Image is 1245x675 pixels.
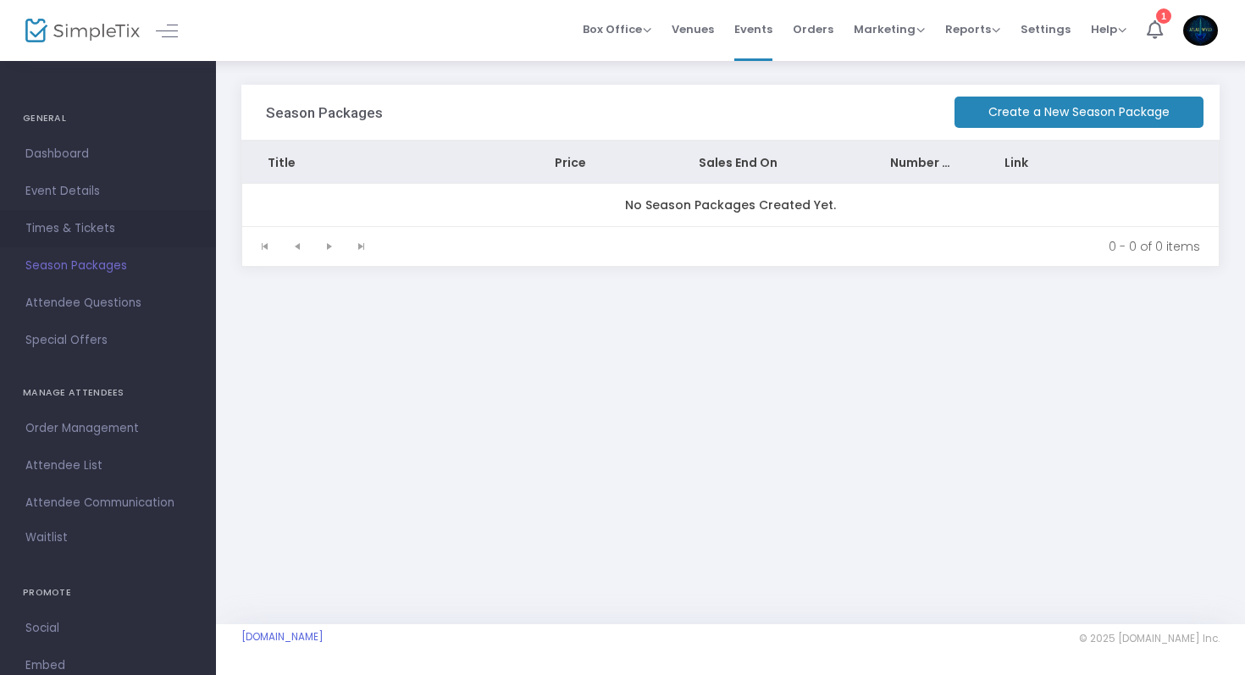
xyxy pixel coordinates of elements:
span: Attendee Questions [25,292,191,314]
span: Events [734,8,772,51]
span: Waitlist [25,529,68,546]
m-button: Create a New Season Package [955,97,1203,128]
span: Settings [1021,8,1071,51]
div: 1 [1156,8,1171,24]
span: Social [25,617,191,639]
span: Attendee Communication [25,492,191,514]
span: Special Offers [25,329,191,351]
h4: MANAGE ATTENDEES [23,376,193,410]
h4: GENERAL [23,102,193,136]
span: Attendee List [25,455,191,477]
span: Orders [793,8,833,51]
th: Link [979,141,1123,184]
span: Event Details [25,180,191,202]
td: No Season Packages Created Yet. [242,184,1219,226]
span: Venues [672,8,714,51]
span: Season Packages [25,255,191,277]
span: © 2025 [DOMAIN_NAME] Inc. [1079,632,1220,645]
a: [DOMAIN_NAME] [241,630,324,644]
th: Price [529,141,673,184]
span: Times & Tickets [25,218,191,240]
span: Dashboard [25,143,191,165]
th: Sales End On [673,141,865,184]
span: Help [1091,21,1126,37]
div: Data table [242,141,1219,226]
span: Reports [945,21,1000,37]
kendo-pager-info: 0 - 0 of 0 items [390,238,1200,255]
h4: PROMOTE [23,576,193,610]
th: Title [242,141,529,184]
span: Order Management [25,418,191,440]
span: Box Office [583,21,651,37]
span: Marketing [854,21,925,37]
h3: Season Packages [266,104,383,121]
th: Number Sold [865,141,980,184]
